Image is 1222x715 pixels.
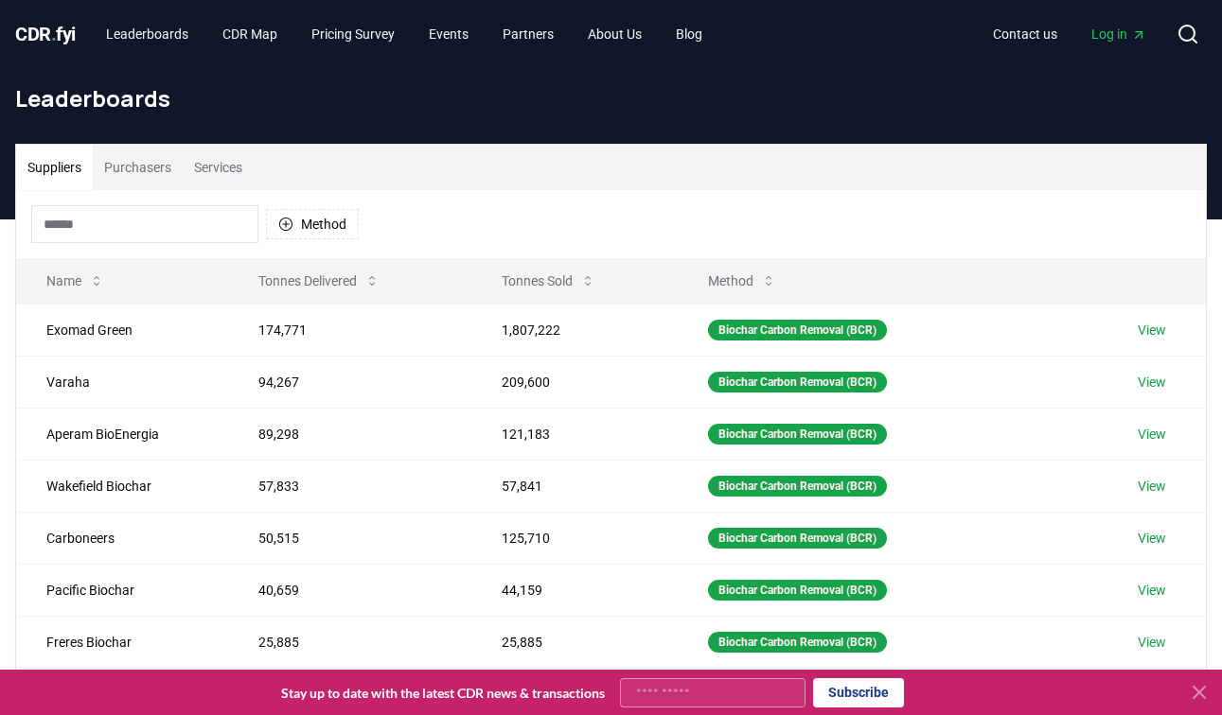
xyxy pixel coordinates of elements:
[228,564,471,616] td: 40,659
[978,17,1161,51] nav: Main
[51,23,57,45] span: .
[708,424,887,445] div: Biochar Carbon Removal (BCR)
[15,23,76,45] span: CDR fyi
[228,460,471,512] td: 57,833
[1076,17,1161,51] a: Log in
[1138,529,1166,548] a: View
[266,209,359,239] button: Method
[16,512,228,564] td: Carboneers
[228,304,471,356] td: 174,771
[693,262,791,300] button: Method
[471,564,678,616] td: 44,159
[708,476,887,497] div: Biochar Carbon Removal (BCR)
[471,460,678,512] td: 57,841
[471,356,678,408] td: 209,600
[1138,373,1166,392] a: View
[1138,633,1166,652] a: View
[708,580,887,601] div: Biochar Carbon Removal (BCR)
[471,408,678,460] td: 121,183
[978,17,1072,51] a: Contact us
[228,356,471,408] td: 94,267
[661,17,717,51] a: Blog
[207,17,292,51] a: CDR Map
[16,564,228,616] td: Pacific Biochar
[708,320,887,340] div: Biochar Carbon Removal (BCR)
[243,262,395,300] button: Tonnes Delivered
[16,304,228,356] td: Exomad Green
[15,83,1207,113] h1: Leaderboards
[16,616,228,668] td: Freres Biochar
[296,17,410,51] a: Pricing Survey
[471,512,678,564] td: 125,710
[1138,425,1166,444] a: View
[91,17,204,51] a: Leaderboards
[31,262,119,300] button: Name
[708,372,887,392] div: Biochar Carbon Removal (BCR)
[1091,25,1146,44] span: Log in
[16,356,228,408] td: Varaha
[573,17,657,51] a: About Us
[91,17,717,51] nav: Main
[93,145,183,190] button: Purchasers
[1138,581,1166,600] a: View
[16,460,228,512] td: Wakefield Biochar
[414,17,484,51] a: Events
[228,616,471,668] td: 25,885
[183,145,254,190] button: Services
[708,528,887,549] div: Biochar Carbon Removal (BCR)
[228,512,471,564] td: 50,515
[16,408,228,460] td: Aperam BioEnergia
[487,17,569,51] a: Partners
[487,262,611,300] button: Tonnes Sold
[16,145,93,190] button: Suppliers
[471,304,678,356] td: 1,807,222
[1138,321,1166,340] a: View
[228,408,471,460] td: 89,298
[471,616,678,668] td: 25,885
[1138,477,1166,496] a: View
[708,632,887,653] div: Biochar Carbon Removal (BCR)
[15,21,76,47] a: CDR.fyi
